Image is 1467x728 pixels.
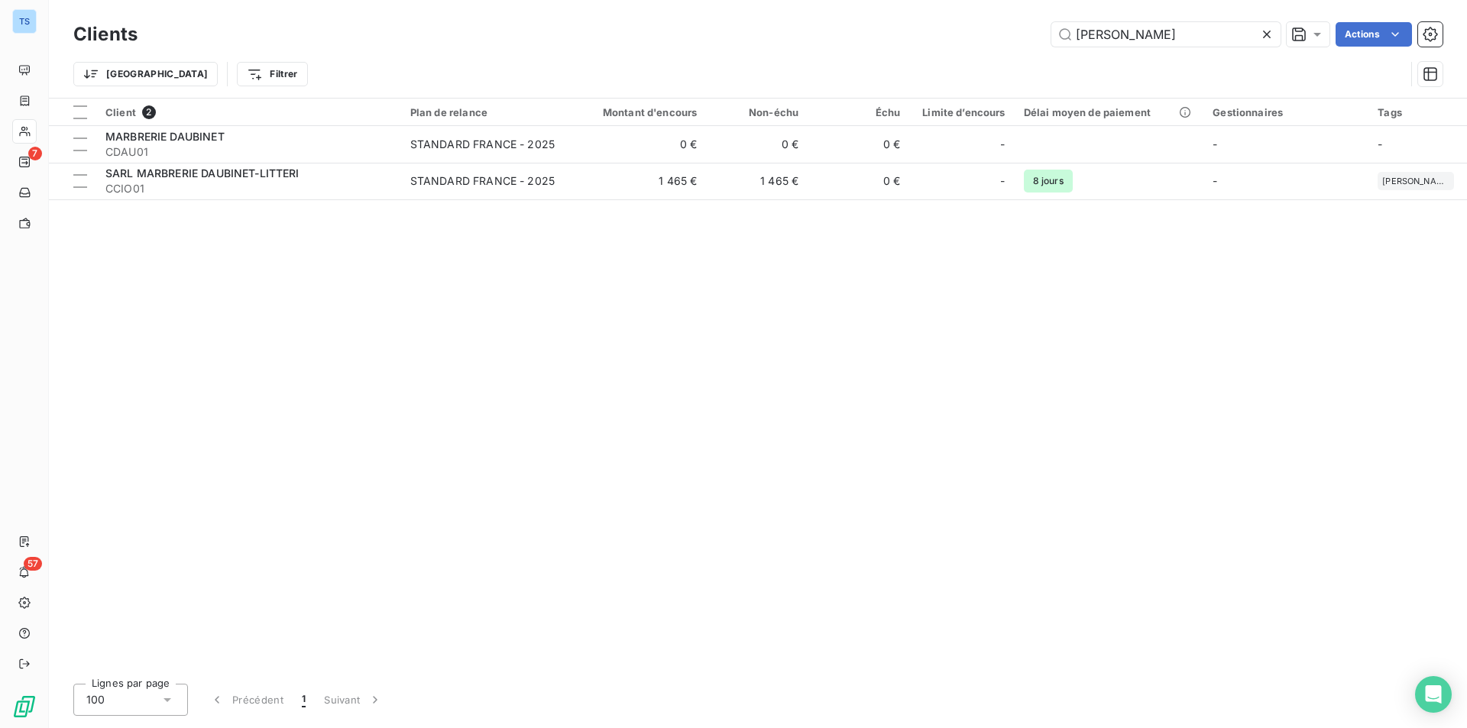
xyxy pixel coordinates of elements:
div: Plan de relance [410,106,561,118]
input: Rechercher [1051,22,1281,47]
div: TS [12,9,37,34]
span: 1 [302,692,306,707]
div: Délai moyen de paiement [1024,106,1195,118]
span: - [1000,173,1005,189]
span: SARL MARBRERIE DAUBINET-LITTERI [105,167,300,180]
button: Actions [1336,22,1412,47]
span: CDAU01 [105,144,392,160]
span: MARBRERIE DAUBINET [105,130,225,143]
td: 1 465 € [570,163,706,199]
span: CCIO01 [105,181,392,196]
div: Limite d’encours [918,106,1005,118]
div: Montant d'encours [579,106,697,118]
div: Non-échu [715,106,798,118]
div: STANDARD FRANCE - 2025 [410,173,555,189]
td: 0 € [706,126,808,163]
span: - [1213,174,1217,187]
h3: Clients [73,21,138,48]
span: [PERSON_NAME] [1382,176,1449,186]
span: - [1378,138,1382,150]
span: Client [105,106,136,118]
div: Gestionnaires [1213,106,1359,118]
button: Suivant [315,684,392,716]
div: Tags [1378,106,1458,118]
td: 0 € [570,126,706,163]
td: 0 € [808,163,909,199]
button: [GEOGRAPHIC_DATA] [73,62,218,86]
div: Open Intercom Messenger [1415,676,1452,713]
button: 1 [293,684,315,716]
span: - [1213,138,1217,150]
button: Filtrer [237,62,307,86]
span: 8 jours [1024,170,1073,193]
span: 2 [142,105,156,119]
span: 7 [28,147,42,160]
span: 100 [86,692,105,707]
span: 57 [24,557,42,571]
div: STANDARD FRANCE - 2025 [410,137,555,152]
td: 1 465 € [706,163,808,199]
img: Logo LeanPay [12,694,37,719]
td: 0 € [808,126,909,163]
span: - [1000,137,1005,152]
button: Précédent [200,684,293,716]
div: Échu [817,106,900,118]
